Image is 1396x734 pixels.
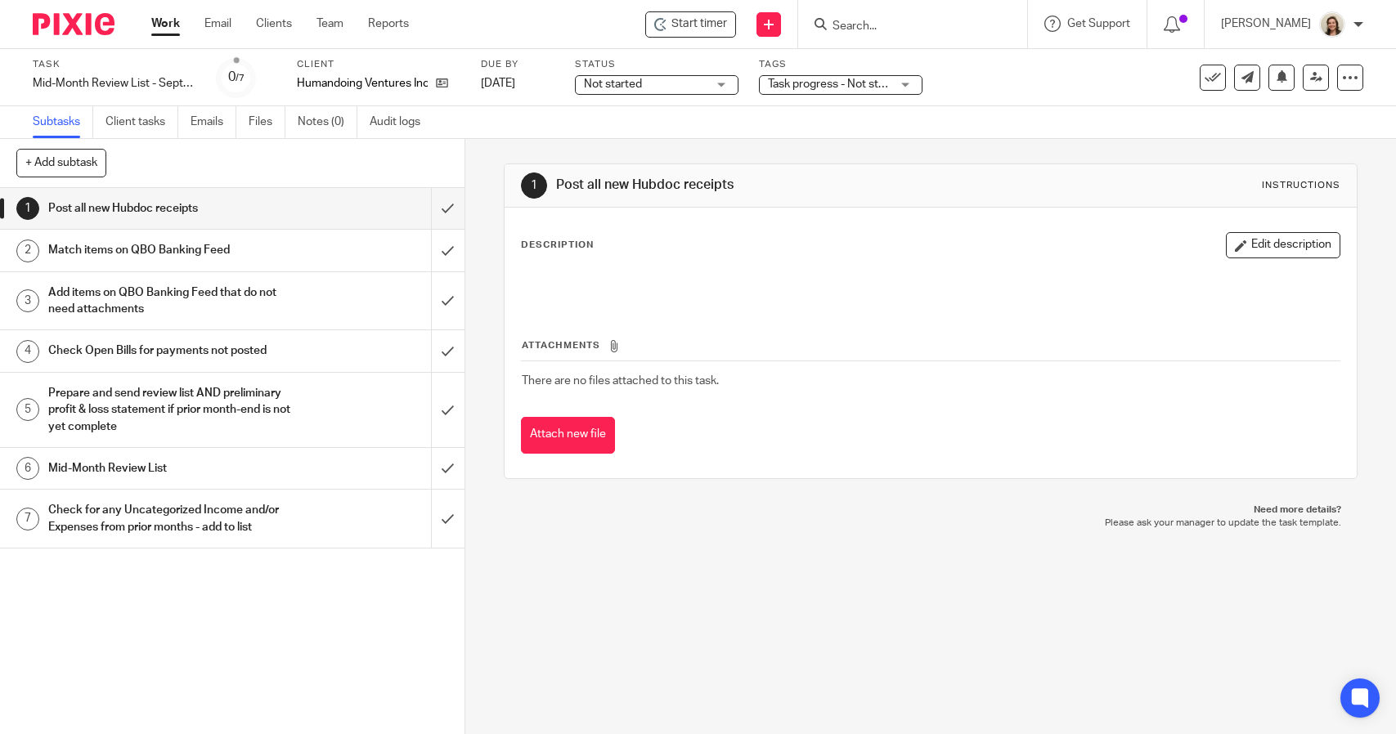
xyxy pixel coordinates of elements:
small: /7 [236,74,245,83]
label: Due by [481,58,554,71]
a: Audit logs [370,106,433,138]
a: Notes (0) [298,106,357,138]
p: Need more details? [520,504,1340,517]
div: Humandoing Ventures Inc. - Mid-Month Review List - September [645,11,736,38]
h1: Prepare and send review list AND preliminary profit & loss statement if prior month-end is not ye... [48,381,293,439]
span: There are no files attached to this task. [522,375,719,387]
label: Task [33,58,196,71]
button: Attach new file [521,417,615,454]
span: Get Support [1067,18,1130,29]
label: Client [297,58,460,71]
div: 1 [16,197,39,220]
h1: Add items on QBO Banking Feed that do not need attachments [48,280,293,322]
a: Work [151,16,180,32]
div: 7 [16,508,39,530]
span: Attachments [522,341,600,350]
div: 6 [16,457,39,480]
h1: Post all new Hubdoc receipts [556,177,966,194]
img: Morgan.JPG [1319,11,1345,38]
a: Team [316,16,343,32]
div: Instructions [1262,179,1340,192]
span: [DATE] [481,78,515,89]
label: Tags [759,58,922,71]
button: Edit description [1226,232,1340,258]
img: Pixie [33,13,114,35]
a: Clients [256,16,292,32]
div: 1 [521,172,547,199]
a: Reports [368,16,409,32]
a: Subtasks [33,106,93,138]
a: Client tasks [105,106,178,138]
span: Not started [584,78,642,90]
input: Search [831,20,978,34]
div: 0 [228,68,245,87]
button: + Add subtask [16,149,106,177]
span: Start timer [671,16,727,33]
h1: Mid-Month Review List [48,456,293,481]
p: Description [521,239,594,252]
div: Mid-Month Review List - September [33,75,196,92]
p: [PERSON_NAME] [1221,16,1311,32]
span: Task progress - Not started + 2 [768,78,923,90]
h1: Check Open Bills for payments not posted [48,338,293,363]
a: Emails [191,106,236,138]
p: Humandoing Ventures Inc. [297,75,428,92]
h1: Check for any Uncategorized Income and/or Expenses from prior months - add to list [48,498,293,539]
a: Email [204,16,231,32]
h1: Post all new Hubdoc receipts [48,196,293,221]
div: 5 [16,398,39,421]
div: 3 [16,289,39,312]
div: 2 [16,239,39,262]
h1: Match items on QBO Banking Feed [48,238,293,262]
p: Please ask your manager to update the task template. [520,517,1340,530]
div: 4 [16,340,39,363]
a: Files [249,106,285,138]
label: Status [575,58,738,71]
